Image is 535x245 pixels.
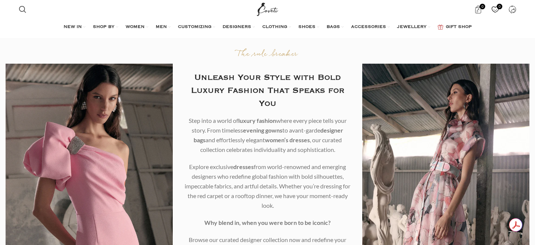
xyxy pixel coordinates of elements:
[178,20,215,35] a: CUSTOMIZING
[480,4,485,9] span: 0
[223,24,251,30] span: DESIGNERS
[438,20,472,35] a: GIFT SHOP
[64,24,82,30] span: NEW IN
[184,116,351,155] p: Step into a world of where every piece tells your story. From timeless to avant-garde and effortl...
[327,20,344,35] a: BAGS
[397,20,430,35] a: JEWELLERY
[446,24,472,30] span: GIFT SHOP
[487,2,503,17] div: My Wishlist
[262,20,291,35] a: CLOTHING
[126,24,145,30] span: WOMEN
[351,24,386,30] span: ACCESSORIES
[438,25,443,29] img: GiftBag
[184,71,351,110] h2: Unleash Your Style with Bold Luxury Fashion That Speaks for You
[223,20,255,35] a: DESIGNERS
[15,20,520,35] div: Main navigation
[15,2,30,17] a: Search
[184,49,351,60] p: The rule breaker
[487,2,503,17] a: 0
[233,163,254,170] b: dresses
[298,20,319,35] a: SHOES
[204,219,331,226] strong: Why blend in, when you were born to be iconic?
[64,20,85,35] a: NEW IN
[156,24,167,30] span: MEN
[255,6,280,12] a: Site logo
[156,20,171,35] a: MEN
[243,127,282,134] b: evening gowns
[470,2,486,17] a: 0
[194,127,344,143] b: designer bags
[397,24,427,30] span: JEWELLERY
[351,20,390,35] a: ACCESSORIES
[93,20,118,35] a: SHOP BY
[497,4,502,9] span: 0
[184,162,351,210] p: Explore exclusive from world-renowned and emerging designers who redefine global fashion with bol...
[265,136,310,143] b: women’s dresses
[178,24,211,30] span: CUSTOMIZING
[93,24,114,30] span: SHOP BY
[238,117,276,124] b: luxury fashion
[126,20,148,35] a: WOMEN
[298,24,315,30] span: SHOES
[327,24,340,30] span: BAGS
[262,24,287,30] span: CLOTHING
